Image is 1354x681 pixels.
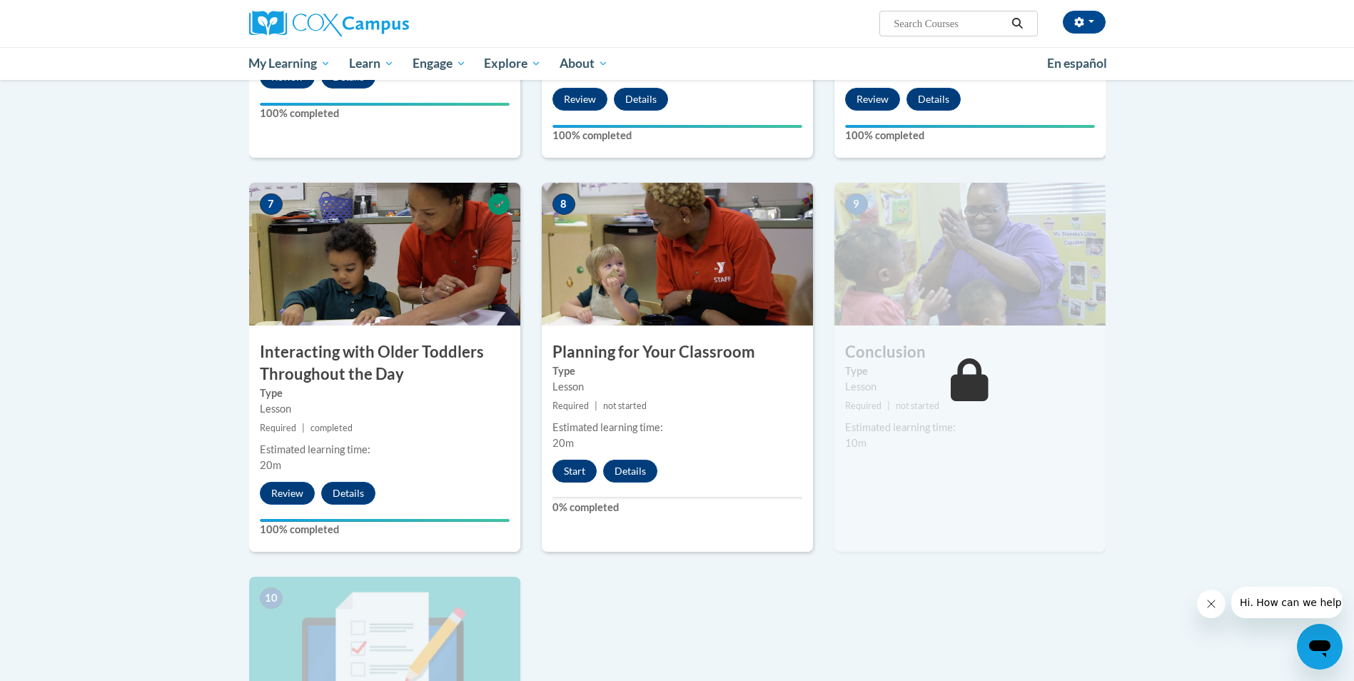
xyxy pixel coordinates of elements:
span: | [595,400,597,411]
h3: Interacting with Older Toddlers Throughout the Day [249,341,520,385]
span: Learn [349,55,394,72]
label: 100% completed [845,128,1095,143]
span: not started [603,400,647,411]
span: En español [1047,56,1107,71]
span: | [887,400,890,411]
div: Estimated learning time: [552,420,802,435]
span: not started [896,400,939,411]
label: 0% completed [552,500,802,515]
span: 7 [260,193,283,215]
span: 10 [260,587,283,609]
a: En español [1038,49,1116,79]
button: Account Settings [1063,11,1106,34]
img: Course Image [542,183,813,326]
a: About [550,47,617,80]
span: 20m [260,459,281,471]
label: Type [845,363,1095,379]
label: 100% completed [260,522,510,538]
button: Details [321,482,375,505]
div: Estimated learning time: [260,442,510,458]
div: Your progress [260,519,510,522]
div: Lesson [552,379,802,395]
button: Details [614,88,668,111]
iframe: Button to launch messaging window [1297,624,1343,670]
span: 8 [552,193,575,215]
button: Details [603,460,657,483]
a: My Learning [240,47,340,80]
span: Required [845,400,881,411]
span: Required [552,400,589,411]
label: 100% completed [260,106,510,121]
label: Type [260,385,510,401]
button: Start [552,460,597,483]
button: Review [260,482,315,505]
div: Main menu [228,47,1127,80]
span: 20m [552,437,574,449]
div: Lesson [845,379,1095,395]
button: Search [1006,15,1028,32]
iframe: Message from company [1231,587,1343,618]
a: Engage [403,47,475,80]
img: Cox Campus [249,11,409,36]
h3: Planning for Your Classroom [542,341,813,363]
span: 9 [845,193,868,215]
h3: Conclusion [834,341,1106,363]
label: 100% completed [552,128,802,143]
iframe: Close message [1197,590,1226,618]
span: | [302,423,305,433]
input: Search Courses [892,15,1006,32]
label: Type [552,363,802,379]
div: Lesson [260,401,510,417]
a: Cox Campus [249,11,520,36]
button: Review [845,88,900,111]
span: My Learning [248,55,330,72]
button: Review [552,88,607,111]
span: Required [260,423,296,433]
span: Explore [484,55,541,72]
div: Your progress [845,125,1095,128]
button: Details [906,88,961,111]
img: Course Image [834,183,1106,326]
span: Engage [413,55,466,72]
img: Course Image [249,183,520,326]
span: About [560,55,608,72]
span: 10m [845,437,867,449]
div: Your progress [260,103,510,106]
span: completed [310,423,353,433]
div: Estimated learning time: [845,420,1095,435]
a: Explore [475,47,550,80]
span: Hi. How can we help? [9,10,116,21]
div: Your progress [552,125,802,128]
a: Learn [340,47,403,80]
